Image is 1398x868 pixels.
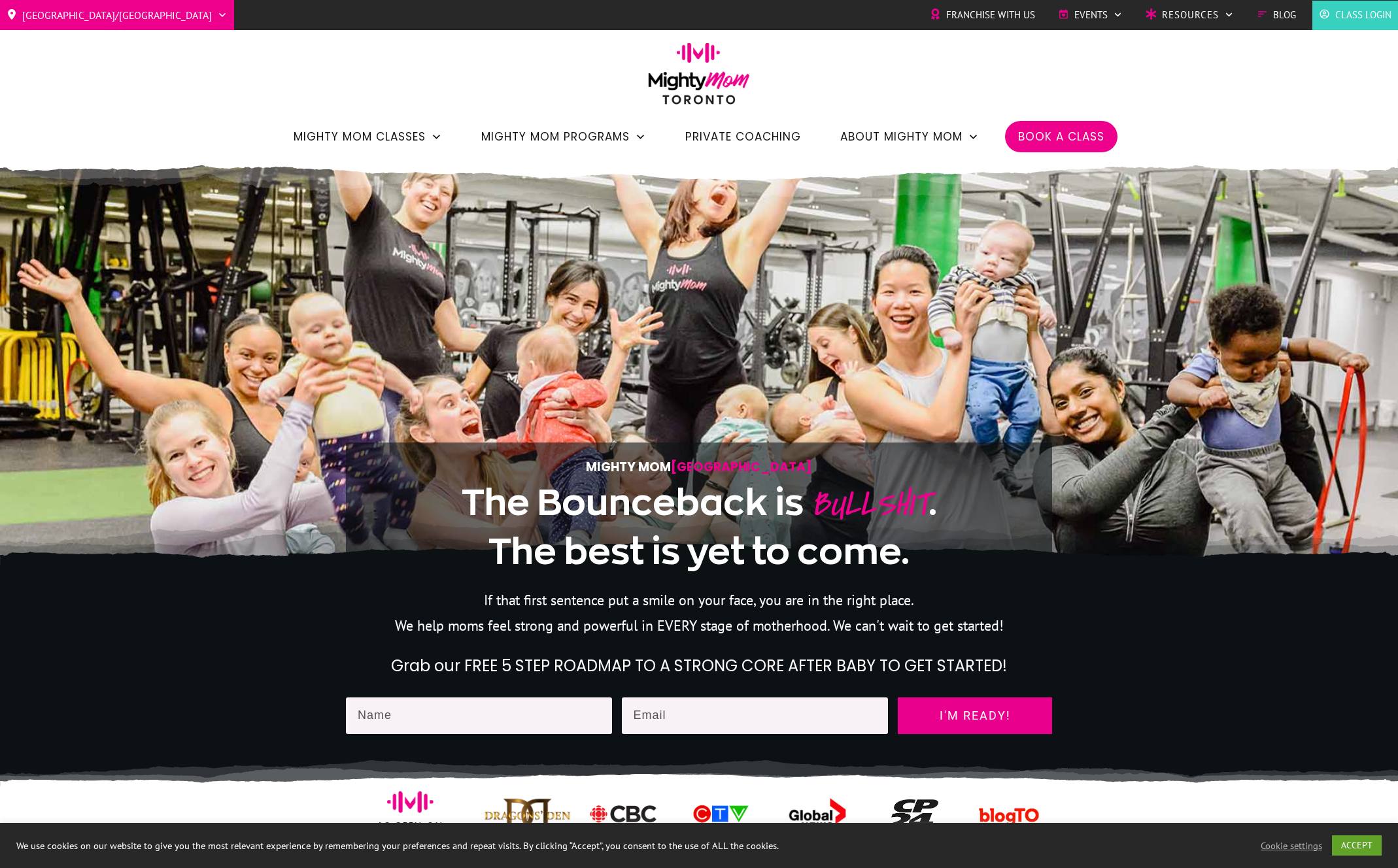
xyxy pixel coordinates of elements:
a: Mighty Mom Programs [481,125,646,148]
img: global-news-logo-mighty-mom-toronto-interview [773,796,859,831]
span: About Mighty Mom [840,125,963,148]
div: We use cookies on our website to give you the most relevant experience by remembering your prefer... [16,840,972,852]
span: We help moms feel strong and powerful in EVERY stage of motherhood. We can't wait to get started! [395,616,1004,635]
span: Class Login [1335,5,1391,25]
a: Resources [1146,5,1234,25]
a: Class Login [1319,5,1391,25]
img: ico-mighty-mom [387,778,434,825]
img: blogto-kp2 [976,784,1042,850]
a: About Mighty Mom [840,125,979,148]
a: Cookie settings [1261,840,1322,852]
span: The Bounceback is [462,482,804,522]
a: Mighty Mom Classes [294,125,442,148]
span: [GEOGRAPHIC_DATA]/[GEOGRAPHIC_DATA] [22,5,212,25]
a: ACCEPT [1332,835,1382,856]
a: Events [1058,5,1123,25]
a: [GEOGRAPHIC_DATA]/[GEOGRAPHIC_DATA] [7,5,228,25]
span: [GEOGRAPHIC_DATA] [671,458,812,476]
p: As seen on [347,817,473,834]
a: Private Coaching [685,125,801,148]
a: Blog [1257,5,1296,25]
img: mightymom-logo-toronto [641,42,757,114]
span: Blog [1273,5,1296,25]
input: Name [346,697,612,734]
span: Mighty Mom Classes [294,125,426,148]
span: Franchise with Us [946,5,1035,25]
span: Resources [1162,5,1219,25]
a: Book a Class [1018,125,1104,148]
a: I'm ready! [898,697,1052,734]
input: Email [622,697,889,734]
span: If that first sentence put a smile on your face, you are in the right place. [484,591,914,609]
span: Events [1074,5,1108,25]
img: ctv-logo-mighty-mom-news [683,802,757,826]
a: Franchise with Us [930,5,1035,25]
span: BULLSHIT [811,480,929,529]
img: mighty-mom-postpartum-fitness-jess-sennet-cbc [587,802,660,826]
img: dragonsden [484,792,570,835]
span: The best is yet to come. [488,531,910,571]
h1: . [386,479,1012,575]
p: Mighty Mom [386,456,1012,478]
span: I'm ready! [910,709,1040,722]
img: CP24 Logo [887,799,938,829]
span: Mighty Mom Programs [481,125,630,148]
h2: Grab our FREE 5 STEP ROADMAP TO A STRONG CORE AFTER BABY TO GET STARTED! [347,655,1051,677]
